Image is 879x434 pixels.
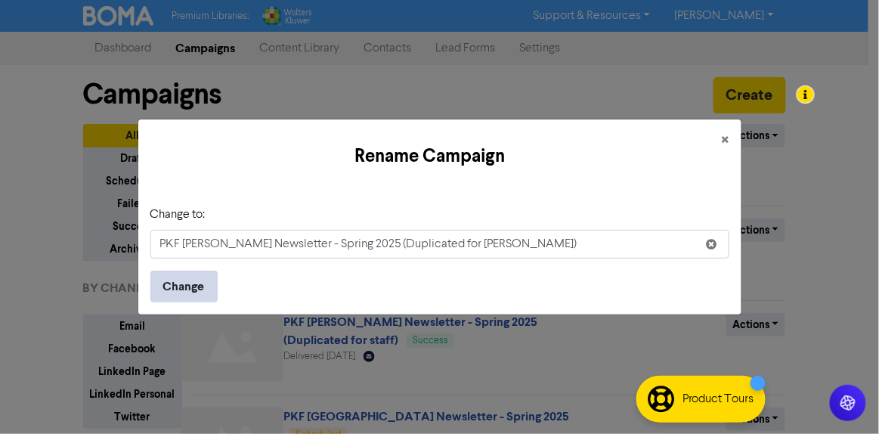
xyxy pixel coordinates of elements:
iframe: Chat Widget [803,361,879,434]
span: × [722,129,729,152]
h5: Rename Campaign [150,143,710,170]
label: Change to: [150,206,206,224]
button: Change [150,271,218,302]
button: Close [710,119,741,162]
